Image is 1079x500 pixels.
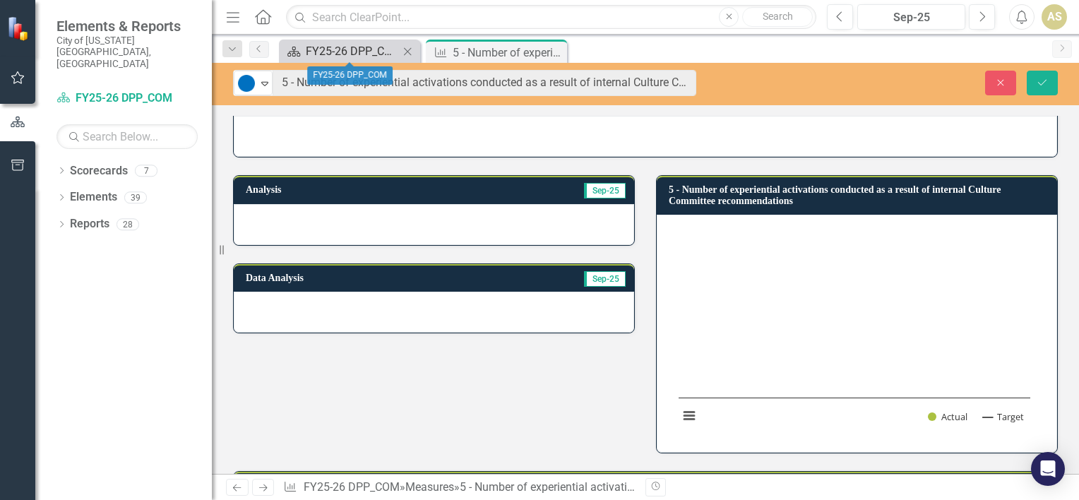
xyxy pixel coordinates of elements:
[56,35,198,69] small: City of [US_STATE][GEOGRAPHIC_DATA], [GEOGRAPHIC_DATA]
[763,11,793,22] span: Search
[70,163,128,179] a: Scorecards
[307,66,393,85] div: FY25-26 DPP_COM
[1042,4,1067,30] button: AS
[584,183,626,198] span: Sep-25
[135,165,157,177] div: 7
[273,70,696,96] input: This field is required
[862,9,960,26] div: Sep-25
[306,42,399,60] div: FY25-26 DPP_COM
[405,480,454,494] a: Measures
[1031,452,1065,486] div: Open Intercom Messenger
[584,271,626,287] span: Sep-25
[283,480,635,496] div: » »
[453,44,564,61] div: 5 - Number of experiential activations conducted as a result of internal Culture Committee recomm...
[286,5,816,30] input: Search ClearPoint...
[282,42,399,60] a: FY25-26 DPP_COM
[117,218,139,230] div: 28
[124,191,147,203] div: 39
[857,4,965,30] button: Sep-25
[983,410,1024,423] button: Show Target
[238,75,255,92] img: No Target Established
[669,184,1050,206] h3: 5 - Number of experiential activations conducted as a result of internal Culture Committee recomm...
[679,406,699,426] button: View chart menu, Chart
[56,90,198,107] a: FY25-26 DPP_COM
[928,410,967,423] button: Show Actual
[70,216,109,232] a: Reports
[7,16,32,40] img: ClearPoint Strategy
[672,226,1042,438] div: Chart. Highcharts interactive chart.
[672,226,1037,438] svg: Interactive chart
[246,184,419,195] h3: Analysis
[246,273,465,283] h3: Data Analysis
[56,124,198,149] input: Search Below...
[460,480,997,494] div: 5 - Number of experiential activations conducted as a result of internal Culture Committee recomm...
[742,7,813,27] button: Search
[56,18,198,35] span: Elements & Reports
[304,480,400,494] a: FY25-26 DPP_COM
[70,189,117,206] a: Elements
